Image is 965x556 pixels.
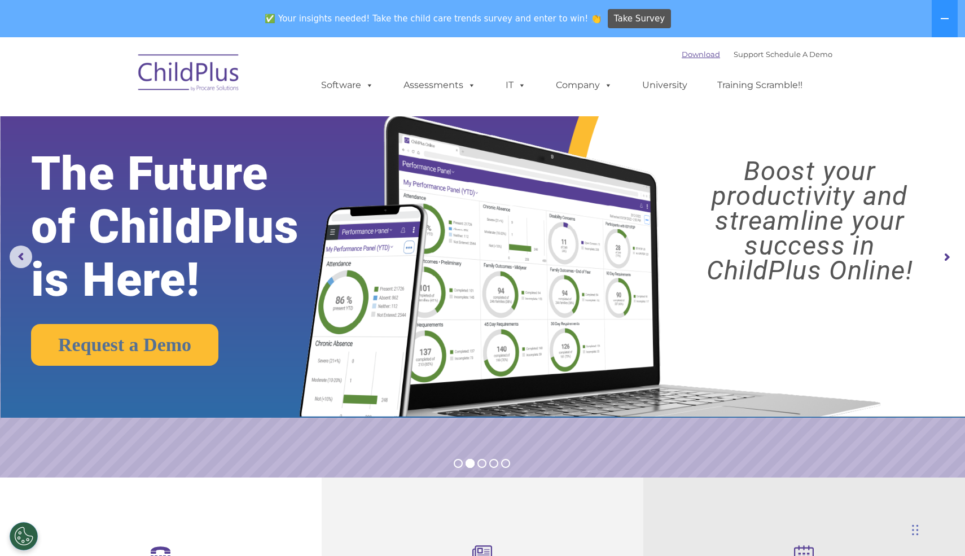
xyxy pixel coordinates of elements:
img: ChildPlus by Procare Solutions [133,46,245,103]
a: Assessments [392,74,487,97]
rs-layer: The Future of ChildPlus is Here! [31,147,339,307]
a: Software [310,74,385,97]
font: | [682,50,832,59]
a: Schedule A Demo [766,50,832,59]
a: Support [734,50,764,59]
a: Company [545,74,624,97]
a: Download [682,50,720,59]
a: Training Scramble!! [706,74,814,97]
a: Request a Demo [31,324,218,366]
span: Last name [157,75,191,83]
span: ✅ Your insights needed! Take the child care trends survey and enter to win! 👏 [261,7,606,29]
button: Cookies Settings [10,522,38,550]
span: Phone number [157,121,205,129]
a: Take Survey [608,9,672,29]
span: Take Survey [614,9,665,29]
a: IT [494,74,537,97]
iframe: Chat Widget [775,434,965,556]
div: Drag [912,513,919,547]
rs-layer: Boost your productivity and streamline your success in ChildPlus Online! [666,159,953,283]
a: University [631,74,699,97]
